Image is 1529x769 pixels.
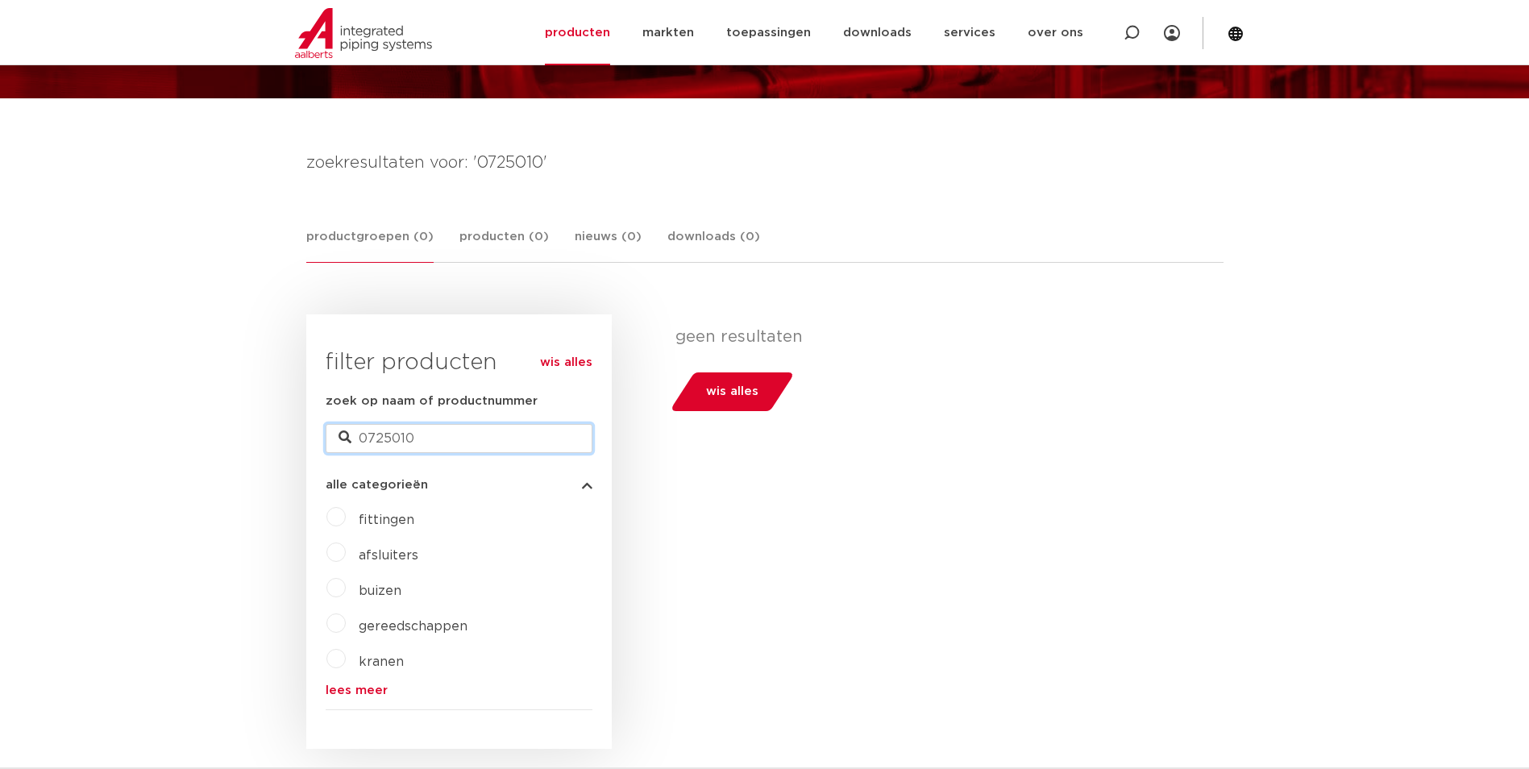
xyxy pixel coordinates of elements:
[575,227,642,262] a: nieuws (0)
[359,620,467,633] a: gereedschappen
[675,327,1211,347] p: geen resultaten
[306,150,1224,176] h4: zoekresultaten voor: '0725010'
[306,227,434,263] a: productgroepen (0)
[359,655,404,668] a: kranen
[359,549,418,562] a: afsluiters
[459,227,549,262] a: producten (0)
[326,392,538,411] label: zoek op naam of productnummer
[326,424,592,453] input: zoeken
[326,347,592,379] h3: filter producten
[359,584,401,597] a: buizen
[359,513,414,526] a: fittingen
[706,379,758,405] span: wis alles
[326,479,592,491] button: alle categorieën
[326,684,592,696] a: lees meer
[540,353,592,372] a: wis alles
[667,227,760,262] a: downloads (0)
[326,479,428,491] span: alle categorieën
